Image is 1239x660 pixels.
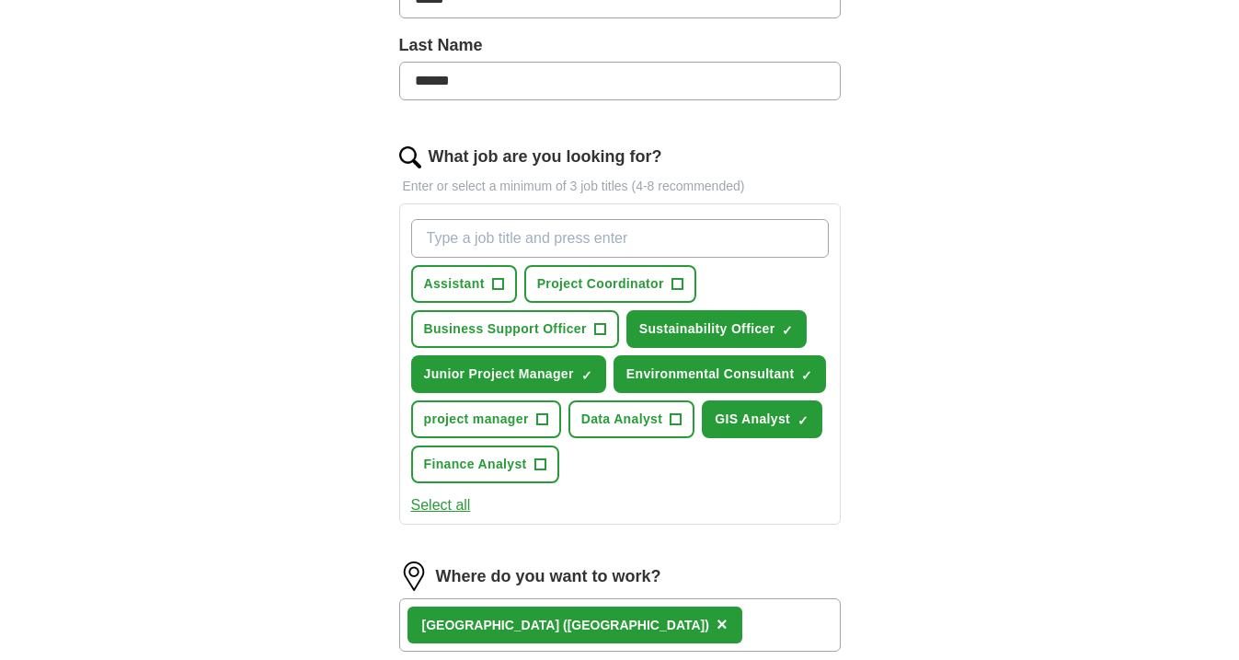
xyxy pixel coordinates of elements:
[399,177,841,196] p: Enter or select a minimum of 3 job titles (4-8 recommended)
[436,564,661,589] label: Where do you want to work?
[717,611,728,639] button: ×
[422,618,560,632] strong: [GEOGRAPHIC_DATA]
[424,319,587,339] span: Business Support Officer
[717,614,728,634] span: ×
[399,33,841,58] label: Last Name
[581,368,592,383] span: ✓
[702,400,822,438] button: GIS Analyst✓
[715,410,790,429] span: GIS Analyst
[563,618,709,632] span: ([GEOGRAPHIC_DATA])
[639,319,775,339] span: Sustainability Officer
[537,274,664,294] span: Project Coordinator
[411,310,619,348] button: Business Support Officer
[581,410,663,429] span: Data Analyst
[399,146,421,168] img: search.png
[424,365,574,384] span: Junior Project Manager
[411,494,471,516] button: Select all
[801,368,812,383] span: ✓
[424,410,529,429] span: project manager
[614,355,827,393] button: Environmental Consultant✓
[429,145,662,169] label: What job are you looking for?
[411,400,561,438] button: project manager
[782,323,793,338] span: ✓
[626,310,808,348] button: Sustainability Officer✓
[411,355,606,393] button: Junior Project Manager✓
[424,274,485,294] span: Assistant
[399,562,429,591] img: location.png
[797,413,809,428] span: ✓
[626,365,795,384] span: Environmental Consultant
[524,265,696,303] button: Project Coordinator
[568,400,695,438] button: Data Analyst
[411,265,517,303] button: Assistant
[411,219,829,258] input: Type a job title and press enter
[411,446,559,483] button: Finance Analyst
[424,455,527,474] span: Finance Analyst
